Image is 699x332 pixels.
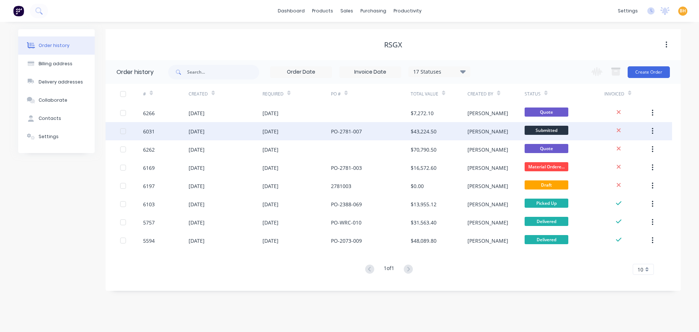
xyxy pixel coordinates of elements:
div: [PERSON_NAME] [467,182,508,190]
span: Material Ordere... [525,162,568,171]
span: Quote [525,108,568,117]
div: [DATE] [189,164,205,172]
div: [DATE] [262,164,279,172]
div: $13,955.12 [411,200,437,208]
div: [PERSON_NAME] [467,146,508,153]
div: 2781003 [331,182,351,190]
div: PO-2781-003 [331,164,362,172]
div: Required [262,91,284,97]
div: $70,790.50 [411,146,437,153]
div: [PERSON_NAME] [467,237,508,245]
div: Collaborate [39,97,67,103]
div: $16,572.60 [411,164,437,172]
div: PO-2388-069 [331,200,362,208]
div: Total Value [411,91,438,97]
div: Required [262,84,331,104]
div: sales [337,5,357,16]
div: Order history [39,42,70,49]
input: Order Date [270,67,332,78]
button: Delivery addresses [18,73,95,91]
div: Created By [467,84,524,104]
div: Contacts [39,115,61,122]
div: Created [189,84,262,104]
div: 1 of 1 [384,264,394,275]
div: # [143,91,146,97]
div: Billing address [39,60,72,67]
div: [PERSON_NAME] [467,128,508,135]
div: [DATE] [262,109,279,117]
div: 6103 [143,200,155,208]
button: Settings [18,128,95,146]
div: $43,224.50 [411,128,437,135]
div: [PERSON_NAME] [467,219,508,226]
div: 17 Statuses [409,68,470,76]
img: Factory [13,5,24,16]
div: [PERSON_NAME] [467,109,508,117]
div: purchasing [357,5,390,16]
span: Picked Up [525,199,568,208]
div: Invoiced [604,91,624,97]
div: [DATE] [262,200,279,208]
div: [DATE] [189,146,205,153]
div: [PERSON_NAME] [467,200,508,208]
span: BH [680,8,686,14]
div: [DATE] [262,128,279,135]
div: 6262 [143,146,155,153]
div: 6169 [143,164,155,172]
div: [DATE] [262,146,279,153]
button: Order history [18,36,95,55]
div: Settings [39,133,59,140]
div: [DATE] [189,200,205,208]
span: Quote [525,144,568,153]
div: [DATE] [189,237,205,245]
span: Submitted [525,126,568,135]
div: [DATE] [262,219,279,226]
button: Contacts [18,109,95,128]
div: [DATE] [262,182,279,190]
div: Created [189,91,208,97]
div: 6031 [143,128,155,135]
div: [DATE] [189,109,205,117]
div: products [308,5,337,16]
div: # [143,84,189,104]
div: [DATE] [189,219,205,226]
div: 6197 [143,182,155,190]
div: PO # [331,84,411,104]
div: Created By [467,91,493,97]
input: Search... [187,65,259,79]
button: Collaborate [18,91,95,109]
div: Status [525,84,604,104]
div: [DATE] [262,237,279,245]
div: Total Value [411,84,467,104]
span: Delivered [525,235,568,244]
div: 6266 [143,109,155,117]
div: PO # [331,91,341,97]
div: $7,272.10 [411,109,434,117]
div: Status [525,91,541,97]
span: 10 [637,266,643,273]
div: PO-2781-007 [331,128,362,135]
input: Invoice Date [340,67,401,78]
div: productivity [390,5,425,16]
div: $31,563.40 [411,219,437,226]
div: 5594 [143,237,155,245]
div: RSGx [384,40,402,49]
div: [DATE] [189,128,205,135]
button: Billing address [18,55,95,73]
span: Delivered [525,217,568,226]
div: Delivery addresses [39,79,83,85]
div: Invoiced [604,84,650,104]
div: $48,089.80 [411,237,437,245]
div: settings [614,5,641,16]
div: $0.00 [411,182,424,190]
div: [PERSON_NAME] [467,164,508,172]
div: 5757 [143,219,155,226]
a: dashboard [274,5,308,16]
div: PO-WRC-010 [331,219,362,226]
button: Create Order [628,66,670,78]
div: [DATE] [189,182,205,190]
div: Order history [116,68,154,77]
span: Draft [525,180,568,190]
div: PO-2073-009 [331,237,362,245]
